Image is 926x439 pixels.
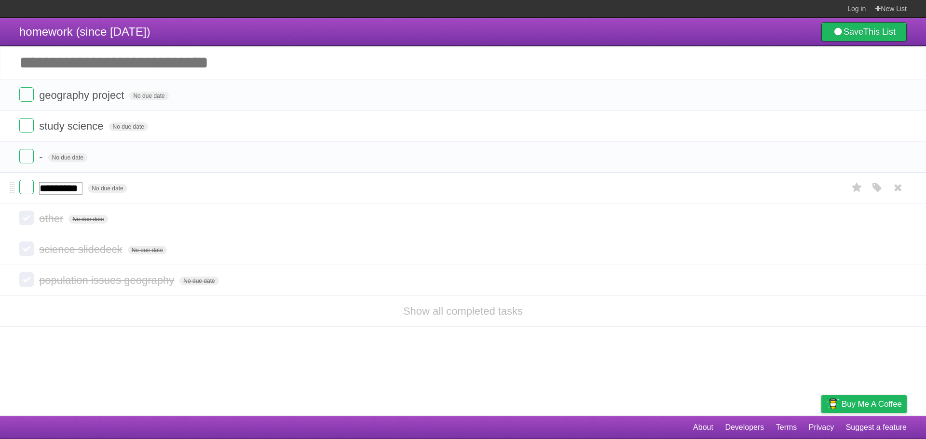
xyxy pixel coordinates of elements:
[826,396,839,412] img: Buy me a coffee
[19,272,34,287] label: Done
[39,213,66,225] span: other
[68,215,108,224] span: No due date
[863,27,896,37] b: This List
[19,25,150,38] span: homework (since [DATE])
[128,246,167,254] span: No due date
[39,151,45,163] span: -
[19,211,34,225] label: Done
[821,395,907,413] a: Buy me a coffee
[39,120,106,132] span: study science
[129,92,168,100] span: No due date
[846,418,907,437] a: Suggest a feature
[809,418,834,437] a: Privacy
[693,418,713,437] a: About
[39,89,126,101] span: geography project
[19,180,34,194] label: Done
[19,118,34,133] label: Done
[19,87,34,102] label: Done
[842,396,902,412] span: Buy me a coffee
[39,274,177,286] span: population issues geography
[776,418,797,437] a: Terms
[109,122,148,131] span: No due date
[403,305,523,317] a: Show all completed tasks
[848,180,866,196] label: Star task
[39,243,124,255] span: science slidedeck
[19,149,34,163] label: Done
[725,418,764,437] a: Developers
[48,153,87,162] span: No due date
[19,241,34,256] label: Done
[179,277,218,285] span: No due date
[88,184,127,193] span: No due date
[821,22,907,41] a: SaveThis List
